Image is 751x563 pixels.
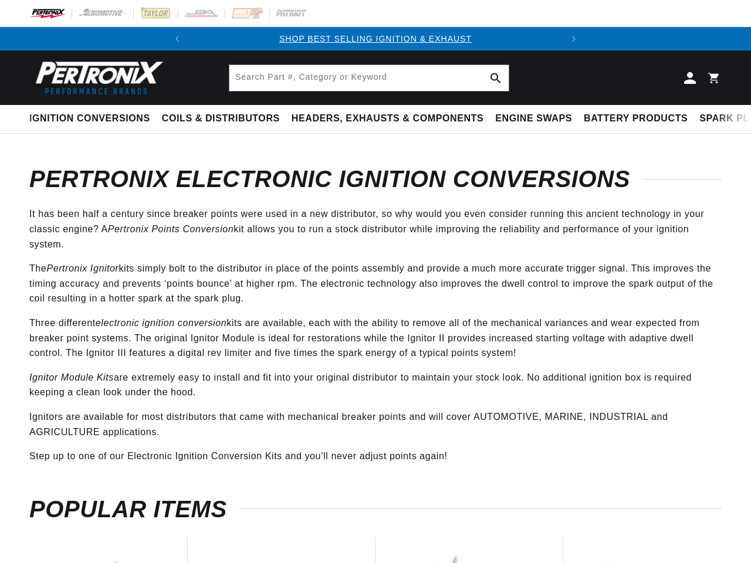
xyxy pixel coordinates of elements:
p: Ignitors are available for most distributors that came with mechanical breaker points and will co... [29,409,722,439]
span: Ignition Conversions [29,113,150,125]
button: Translation missing: en.sections.announcements.previous_announcement [165,27,189,50]
button: Translation missing: en.sections.announcements.next_announcement [562,27,586,50]
span: Battery Products [584,113,688,125]
em: electronic ignition conversion [96,318,226,328]
summary: Headers, Exhausts & Components [286,105,489,133]
span: Headers, Exhausts & Components [292,113,483,125]
summary: Coils & Distributors [156,105,286,133]
span: Engine Swaps [495,113,572,125]
span: Coils & Distributors [162,113,280,125]
h2: Popular items [29,499,722,519]
em: Ignitor Module Kits [29,372,114,382]
summary: Ignition Conversions [29,105,156,133]
button: Search Part #, Category or Keyword [483,65,509,91]
p: Three different kits are available, each with the ability to remove all of the mechanical varianc... [29,316,722,361]
p: The kits simply bolt to the distributor in place of the points assembly and provide a much more a... [29,261,722,306]
summary: Engine Swaps [489,105,578,133]
p: are extremely easy to install and fit into your original distributor to maintain your stock look.... [29,370,722,400]
h1: PerTronix Electronic Ignition Conversions [29,169,722,189]
img: Pertronix [29,57,164,98]
p: Step up to one of our Electronic Ignition Conversion Kits and you’ll never adjust points again! [29,449,722,464]
em: Pertronix Ignitor [46,263,119,273]
em: Pertronix Points Conversion [108,224,234,234]
a: SHOP BEST SELLING IGNITION & EXHAUST [279,34,472,43]
input: Search Part #, Category or Keyword [229,65,509,91]
p: It has been half a century since breaker points were used in a new distributor, so why would you ... [29,206,722,252]
summary: Battery Products [578,105,694,133]
div: 1 of 2 [189,32,562,45]
div: Announcement [189,32,562,45]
